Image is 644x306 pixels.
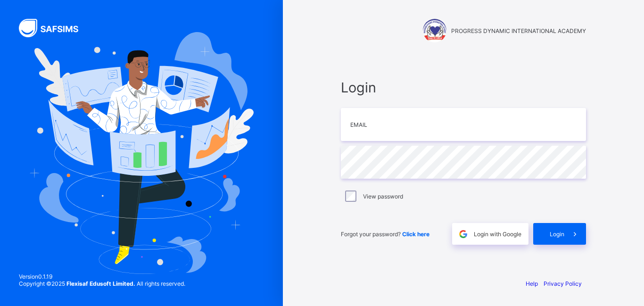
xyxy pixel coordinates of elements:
span: Login [341,79,586,96]
span: Version 0.1.19 [19,273,185,280]
img: SAFSIMS Logo [19,19,90,37]
span: Login with Google [474,231,521,238]
strong: Flexisaf Edusoft Limited. [66,280,135,287]
label: View password [363,193,403,200]
span: Login [550,231,564,238]
a: Click here [402,231,429,238]
img: google.396cfc9801f0270233282035f929180a.svg [458,229,469,240]
a: Privacy Policy [544,280,582,287]
span: Forgot your password? [341,231,429,238]
span: PROGRESS DYNAMIC INTERNATIONAL ACADEMY [451,27,586,34]
span: Copyright © 2025 All rights reserved. [19,280,185,287]
a: Help [526,280,538,287]
img: Hero Image [29,32,254,273]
